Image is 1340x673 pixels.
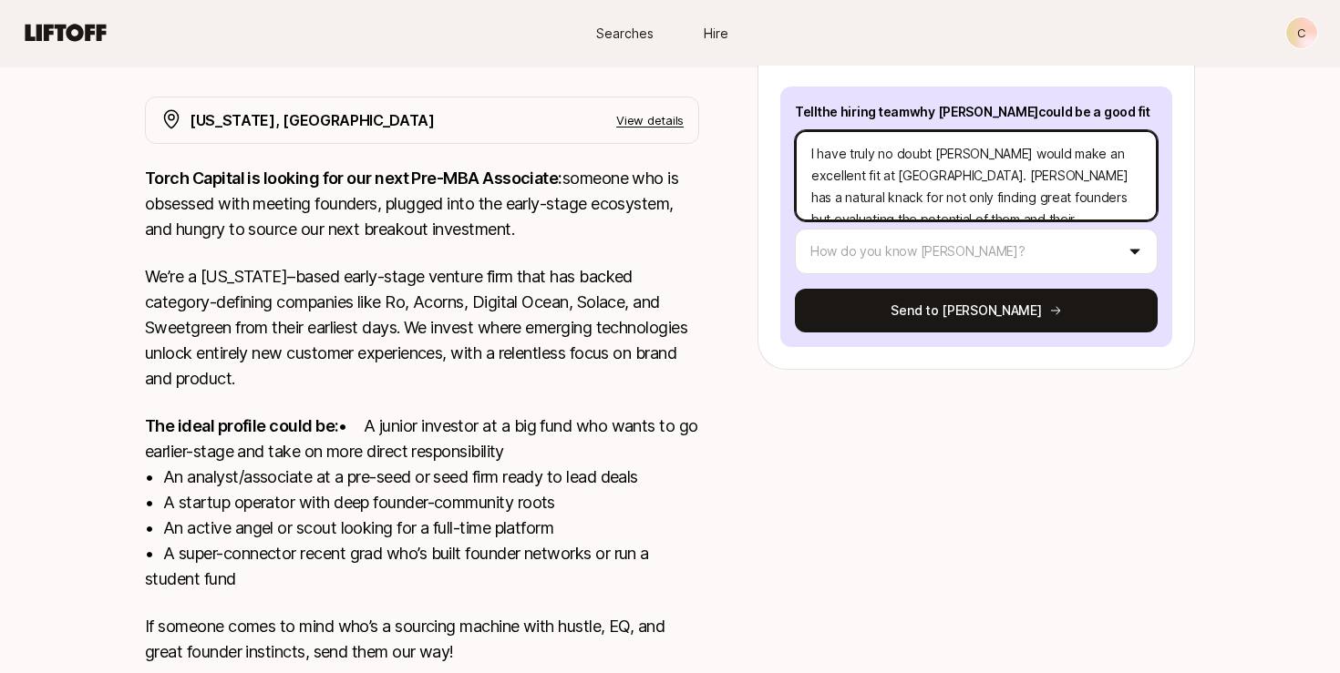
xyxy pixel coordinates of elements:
[616,111,684,129] p: View details
[596,24,654,43] span: Searches
[1297,22,1306,44] p: C
[579,16,670,50] a: Searches
[1285,16,1318,49] button: C
[795,101,1158,123] p: Tell the hiring team why [PERSON_NAME] could be a good fit
[704,24,728,43] span: Hire
[795,289,1158,332] button: Send to [PERSON_NAME]
[795,130,1158,221] textarea: I have truly no doubt [PERSON_NAME] would make an excellent fit at [GEOGRAPHIC_DATA]. [PERSON_NAM...
[145,413,699,592] p: • A junior investor at a big fund who wants to go earlier-stage and take on more direct responsib...
[145,168,562,188] strong: Torch Capital is looking for our next Pre-MBA Associate:
[145,614,699,665] p: If someone comes to mind who’s a sourcing machine with hustle, EQ, and great founder instincts, s...
[145,166,699,242] p: someone who is obsessed with meeting founders, plugged into the early-stage ecosystem, and hungry...
[670,16,761,50] a: Hire
[190,108,435,132] p: [US_STATE], [GEOGRAPHIC_DATA]
[145,264,699,392] p: We’re a [US_STATE]–based early-stage venture firm that has backed category-defining companies lik...
[145,416,338,435] strong: The ideal profile could be:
